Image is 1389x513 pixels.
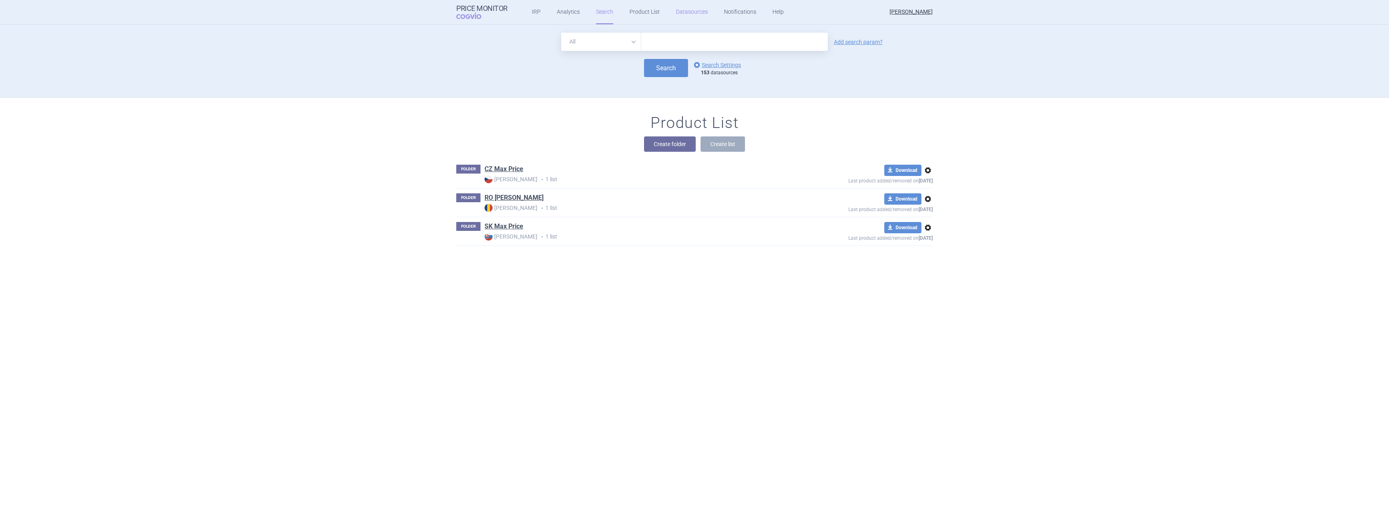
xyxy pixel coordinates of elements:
h1: Product List [650,114,739,132]
button: Search [644,59,688,77]
strong: 153 [701,70,709,75]
p: Last product added/removed on [790,205,933,212]
div: datasources [701,70,745,76]
p: Last product added/removed on [790,176,933,184]
a: CZ Max Price [485,165,523,174]
p: 1 list [485,232,790,241]
h1: RO Max Price [485,193,543,204]
strong: Price Monitor [456,4,508,13]
button: Download [884,222,921,233]
img: RO [485,204,493,212]
p: Last product added/removed on [790,233,933,241]
strong: [PERSON_NAME] [485,232,537,241]
button: Create folder [644,136,696,152]
strong: [DATE] [919,235,933,241]
a: Search Settings [692,60,741,70]
strong: [PERSON_NAME] [485,204,537,212]
button: Download [884,193,921,205]
h1: CZ Max Price [485,165,523,175]
i: • [537,233,546,241]
h1: SK Max Price [485,222,523,232]
p: FOLDER [456,165,480,174]
i: • [537,204,546,212]
i: • [537,176,546,184]
p: FOLDER [456,193,480,202]
p: 1 list [485,204,790,212]
strong: [DATE] [919,178,933,184]
button: Download [884,165,921,176]
strong: [PERSON_NAME] [485,175,537,183]
p: FOLDER [456,222,480,231]
img: CZ [485,175,493,183]
a: Price MonitorCOGVIO [456,4,508,20]
img: SK [485,232,493,241]
span: COGVIO [456,13,493,19]
p: 1 list [485,175,790,184]
a: RO [PERSON_NAME] [485,193,543,202]
a: SK Max Price [485,222,523,231]
button: Create list [701,136,745,152]
a: Add search param? [834,39,883,45]
strong: [DATE] [919,207,933,212]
